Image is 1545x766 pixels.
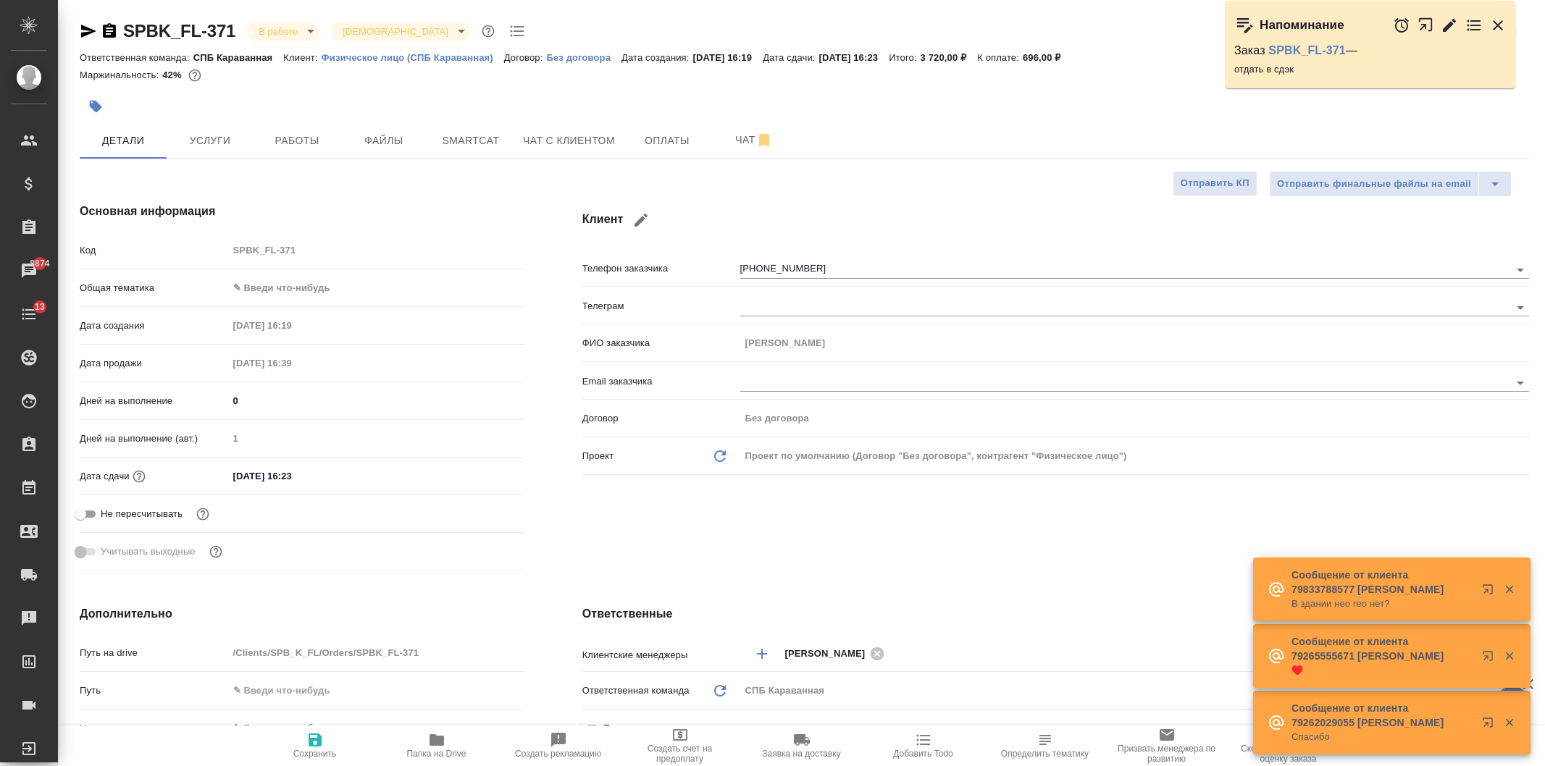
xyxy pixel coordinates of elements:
[785,647,874,661] span: [PERSON_NAME]
[1001,749,1089,759] span: Определить тематику
[893,749,952,759] span: Добавить Todo
[185,66,204,85] button: 1800.00 RUB;
[80,243,228,258] p: Код
[1441,17,1458,34] button: Редактировать
[80,605,524,623] h4: Дополнительно
[1291,730,1473,744] p: Спасибо
[1228,725,1349,766] button: Скопировать ссылку на оценку заказа
[1115,744,1219,764] span: Призвать менеджера по развитию
[228,428,524,449] input: Пустое поле
[407,749,466,759] span: Папка на Drive
[322,52,504,63] p: Физическое лицо (СПБ Караванная)
[1510,298,1531,318] button: Open
[603,721,682,736] span: Проектная группа
[506,20,528,42] button: Todo
[1473,575,1508,610] button: Открыть в новой вкладке
[1489,17,1507,34] button: Закрыть
[1260,18,1344,33] p: Напоминание
[162,70,185,80] p: 42%
[247,22,319,41] div: В работе
[740,408,1529,429] input: Пустое поле
[921,52,978,63] p: 3 720,00 ₽
[582,374,740,389] p: Email заказчика
[436,132,506,150] span: Smartcat
[80,70,162,80] p: Маржинальность:
[523,132,615,150] span: Чат с клиентом
[1494,583,1524,596] button: Закрыть
[1510,373,1531,393] button: Open
[741,725,863,766] button: Заявка на доставку
[515,749,601,759] span: Создать рекламацию
[233,281,507,295] div: ✎ Введи что-нибудь
[1234,43,1507,58] p: Заказ —
[1473,641,1508,676] button: Открыть в новой вкладке
[889,52,920,63] p: Итого:
[1291,634,1473,663] p: Сообщение от клиента 79265555671 [PERSON_NAME]
[1291,701,1473,730] p: Сообщение от клиента 79262029055 [PERSON_NAME]
[88,132,158,150] span: Детали
[582,648,740,662] p: Клиентские менеджеры
[101,22,118,40] button: Скопировать ссылку
[80,22,97,40] button: Скопировать ссылку для ЯМессенджера
[1181,175,1249,192] span: Отправить КП
[228,390,524,411] input: ✎ Введи что-нибудь
[80,91,112,122] button: Добавить тэг
[763,52,818,63] p: Дата сдачи:
[254,25,302,38] button: В работе
[582,411,740,426] p: Договор
[80,646,228,660] p: Путь на drive
[755,132,773,149] svg: Отписаться
[504,52,547,63] p: Договор:
[498,725,619,766] button: Создать рекламацию
[322,51,504,63] a: Физическое лицо (СПБ Караванная)
[338,25,452,38] button: [DEMOGRAPHIC_DATA]
[1473,708,1508,743] button: Открыть в новой вкладке
[293,749,337,759] span: Сохранить
[1277,176,1471,193] span: Отправить финальные файлы на email
[479,22,498,41] button: Доп статусы указывают на важность/срочность заказа
[228,276,524,300] div: ✎ Введи что-нибудь
[1234,62,1507,77] p: отдать в сдэк
[621,52,692,63] p: Дата создания:
[80,469,130,484] p: Дата сдачи
[1291,597,1473,611] p: В здании нео гео нет?
[1236,744,1341,764] span: Скопировать ссылку на оценку заказа
[740,444,1529,468] div: Проект по умолчанию (Договор "Без договора", контрагент "Физическое лицо")
[582,683,690,698] p: Ответственная команда
[1023,52,1072,63] p: 696,00 ₽
[193,52,284,63] p: СПБ Караванная
[228,240,524,261] input: Пустое поле
[80,683,228,698] p: Путь
[80,319,228,333] p: Дата создания
[130,467,148,486] button: Если добавить услуги и заполнить их объемом, то дата рассчитается автоматически
[977,52,1023,63] p: К оплате:
[546,51,621,63] a: Без договора
[785,644,889,662] div: [PERSON_NAME]
[349,132,419,150] span: Файлы
[331,22,469,41] div: В работе
[80,52,193,63] p: Ответственная команда:
[283,52,321,63] p: Клиент:
[582,449,614,463] p: Проект
[101,507,183,521] span: Не пересчитывать
[228,716,524,741] div: ✎ Введи что-нибудь
[4,296,54,332] a: 13
[175,132,245,150] span: Услуги
[80,432,228,446] p: Дней на выполнение (авт.)
[762,749,840,759] span: Заявка на доставку
[582,203,1529,237] h4: Клиент
[546,52,621,63] p: Без договора
[582,299,740,313] p: Телеграм
[1106,725,1228,766] button: Призвать менеджера по развитию
[582,261,740,276] p: Телефон заказчика
[228,642,524,663] input: Пустое поле
[228,680,524,701] input: ✎ Введи что-нибудь
[863,725,984,766] button: Добавить Todo
[80,356,228,371] p: Дата продажи
[80,203,524,220] h4: Основная информация
[582,605,1529,623] h4: Ответственные
[628,744,732,764] span: Создать счет на предоплату
[693,52,763,63] p: [DATE] 16:19
[193,505,212,523] button: Включи, если не хочешь, чтобы указанная дата сдачи изменилась после переставления заказа в 'Подтв...
[101,544,196,559] span: Учитывать выходные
